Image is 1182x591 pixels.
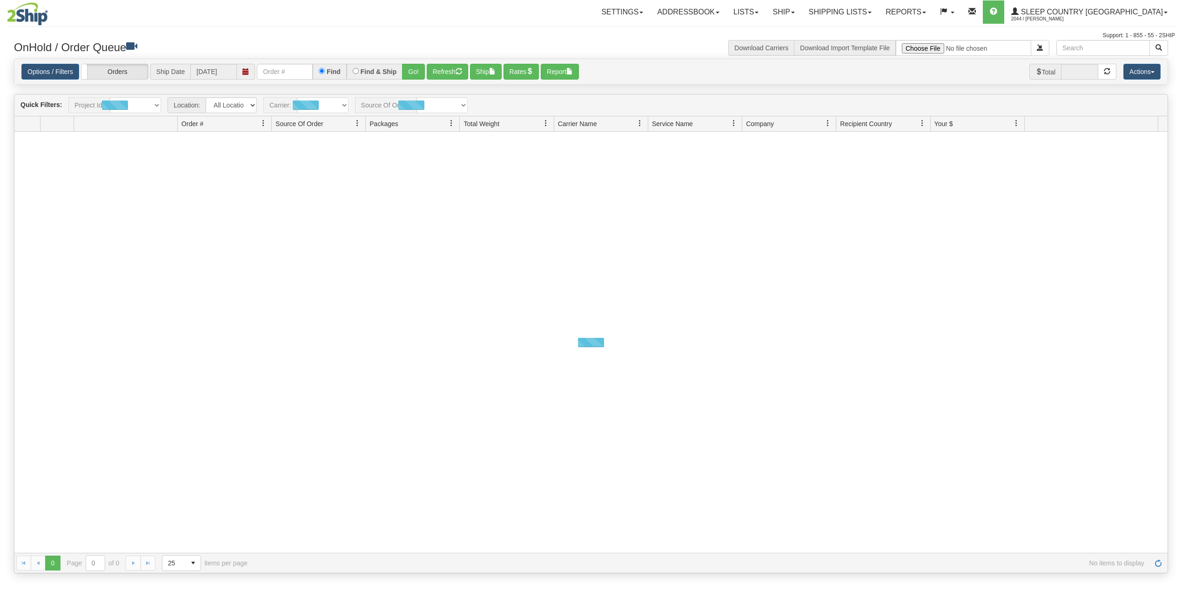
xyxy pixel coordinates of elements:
a: Addressbook [650,0,726,24]
span: Page of 0 [67,555,120,571]
a: Total Weight filter column settings [538,115,554,131]
div: grid toolbar [14,94,1168,116]
label: Quick Filters: [20,100,62,109]
a: Carrier Name filter column settings [632,115,648,131]
span: Packages [369,119,398,128]
a: Settings [594,0,650,24]
img: logo2044.jpg [7,2,48,26]
input: Import [896,40,1031,56]
a: Order # filter column settings [255,115,271,131]
span: Company [746,119,774,128]
a: Sleep Country [GEOGRAPHIC_DATA] 2044 / [PERSON_NAME] [1004,0,1175,24]
span: Order # [181,119,203,128]
a: Source Of Order filter column settings [349,115,365,131]
span: Your $ [934,119,953,128]
button: Rates [504,64,539,80]
span: items per page [162,555,248,571]
span: 25 [168,558,180,568]
div: Support: 1 - 855 - 55 - 2SHIP [7,32,1175,40]
span: Ship Date [150,64,190,80]
a: Lists [726,0,766,24]
span: Recipient Country [840,119,892,128]
button: Refresh [427,64,468,80]
span: Carrier Name [558,119,597,128]
label: Find [327,68,341,75]
a: Company filter column settings [820,115,836,131]
span: Page sizes drop down [162,555,201,571]
a: Download Carriers [734,44,788,52]
input: Search [1056,40,1150,56]
input: Order # [257,64,313,80]
a: Service Name filter column settings [726,115,742,131]
a: Recipient Country filter column settings [914,115,930,131]
span: 2044 / [PERSON_NAME] [1011,14,1081,24]
a: Options / Filters [21,64,79,80]
button: Actions [1123,64,1161,80]
button: Report [541,64,579,80]
span: Total Weight [463,119,499,128]
span: Sleep Country [GEOGRAPHIC_DATA] [1019,8,1163,16]
label: Find & Ship [361,68,397,75]
span: No items to display [261,559,1144,567]
button: Go! [402,64,425,80]
span: Location: [168,97,206,113]
span: select [186,556,201,571]
span: Source Of Order [275,119,323,128]
span: Page 0 [45,556,60,571]
span: Service Name [652,119,693,128]
a: Your $ filter column settings [1008,115,1024,131]
a: Reports [879,0,933,24]
a: Ship [766,0,801,24]
h3: OnHold / Order Queue [14,40,584,54]
button: Ship [470,64,502,80]
a: Packages filter column settings [443,115,459,131]
a: Refresh [1151,556,1166,571]
label: Orders [81,64,148,80]
span: Total [1029,64,1061,80]
a: Shipping lists [802,0,879,24]
a: Download Import Template File [800,44,890,52]
button: Search [1149,40,1168,56]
